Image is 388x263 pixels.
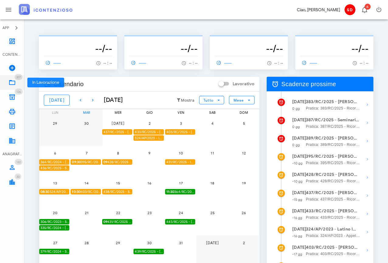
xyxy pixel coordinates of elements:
label: Lavorativo [233,81,255,87]
small: -17 gg [292,252,302,256]
button: 11 [206,147,219,159]
span: 6 [49,151,61,155]
span: 2 [144,121,156,126]
button: Mostra dettagli [361,171,373,184]
span: 21 [81,211,93,215]
span: 18 [206,181,219,185]
strong: 437/RC/2025 - [PERSON_NAME] - Inviare Ricorso [306,190,360,196]
span: Distintivo [15,174,21,180]
span: 29 [112,241,124,245]
button: 30 [144,237,156,249]
button: Distintivo [357,2,372,17]
span: Pratica: 428/RC/2025 - Ricorso contro Agenzia Entrate Riscossione, Comune Di Ispica (Udienza) [306,178,360,184]
span: 30 [81,121,93,126]
span: 8 [112,151,124,155]
strong: 403/RC/2025 - [PERSON_NAME] - Invio Memorie per Udienza [306,244,360,251]
p: -------------- [44,38,112,42]
button: 14 [81,177,93,189]
div: 438/RC/2025 - Seminario Vescovile Di Noto - Inviare Ricorso [102,189,132,195]
small: 0 gg [292,106,300,111]
a: ------ [129,59,149,67]
button: Mostra dettagli [361,99,373,111]
button: 16 [144,177,156,189]
button: 31 [175,237,187,249]
strong: [DATE] [292,245,306,250]
strong: 11:30 [166,190,175,194]
small: Mostra [181,98,194,103]
span: Pratica: 389/RC/2025 - Ricorso contro Agenzia Delle Entrate D. P. Di [GEOGRAPHIC_DATA], Agenzia D... [306,142,360,148]
span: 29 [49,121,61,126]
button: 6 [49,147,61,159]
div: CONTENZIOSO [2,52,22,57]
span: 10 [175,151,187,155]
strong: [DATE] [292,99,306,104]
a: ------ [44,59,64,67]
span: 431/RC/2025 - Idro-Scalf di [PERSON_NAME] e C. Snc - Presentarsi in [GEOGRAPHIC_DATA] [103,219,132,225]
small: -15 gg [292,197,302,202]
span: SD [345,4,355,15]
span: 428/RC/2025 - [PERSON_NAME]si in Udienza [103,159,132,165]
a: ------ [300,59,320,67]
button: 29 [112,237,124,249]
button: 5 [238,117,250,129]
div: sab [196,109,228,116]
span: 126 [16,90,21,94]
div: mer [102,109,134,116]
span: 9 [144,151,156,155]
div: 379/RC/2024 - Seminario Vescovile Di Noto - Invio Memorie per Udienza [39,249,69,255]
div: 433/RC/2025 - [PERSON_NAME] - Inviare Ricorso [133,129,164,135]
button: Mostra dettagli [361,153,373,165]
span: Pratica: 387/RC/2025 - Ricorso contro Comune Di Noto (Udienza) [306,123,360,130]
span: 24 [175,211,187,215]
p: -------------- [215,38,283,42]
span: Scadenze prossime [281,79,336,89]
button: [DATE] [206,237,219,249]
button: SD [342,2,357,17]
strong: [DATE] [292,208,306,214]
span: 324/AP/2023 - Latino Impianti Snc - Presentarsi in Udienza [40,189,69,195]
span: 5 [238,121,250,126]
strong: 387/RC/2025 - Seminario Vescovile Di Noto - Presentarsi in Udienza [306,117,360,123]
h3: --/-- [215,42,283,55]
span: ------ [300,60,318,66]
span: 7 [81,151,93,155]
span: 28 [81,241,93,245]
button: 13 [49,177,61,189]
button: 21 [81,207,93,219]
img: logo-text-2x.png [19,4,72,15]
strong: 10:30 [72,190,81,194]
button: 17 [175,177,187,189]
strong: [DATE] [292,227,306,232]
span: Pratica: 437/RC/2025 - Ricorso contro REGIONE [GEOGRAPHIC_DATA] ASS ECONOMICO TASSE AUTO, Agenzia... [306,196,360,202]
button: 29 [49,117,61,129]
span: 2 [238,241,250,245]
button: 18 [206,177,219,189]
div: 364/RC/2024 - [PERSON_NAME] - Invio Memorie per Udienza [39,159,69,165]
div: ven [165,109,197,116]
span: Distintivo [15,89,23,95]
button: 20 [49,207,61,219]
button: 4 [206,117,219,129]
span: 3 [175,121,187,126]
span: Mese [233,98,244,103]
span: ------ [44,60,61,66]
span: -- : -- [103,61,112,65]
span: 30 [144,241,156,245]
button: 7 [81,147,93,159]
button: 22 [112,207,124,219]
button: 8 [112,147,124,159]
button: Mostra dettagli [361,117,373,129]
span: 27 [49,241,61,245]
span: 22 [112,211,124,215]
div: 306/RC/2023 - Seminario Vescovile Di Noto - Impugnare la Decisione del Giudice (Parz. Favorevole) [39,219,69,225]
div: 324/AP/2023 - Latino Impianti Snc - Inviare Memorie per Udienza [133,135,164,141]
button: [DATE] [112,117,124,129]
button: 30 [81,117,93,129]
span: Tutto [203,98,213,103]
small: -10 gg [292,161,303,165]
div: 403/RC/2025 - [PERSON_NAME] - Invio Memorie per Udienza [165,129,195,135]
div: 443/RC/2025 - [PERSON_NAME] - Inviare Ricorso [165,219,195,225]
span: 364/RC/2024 - [PERSON_NAME]si in [GEOGRAPHIC_DATA] [166,189,195,195]
span: Pratica: 403/RC/2025 - Ricorso contro Agenzia Delle Entrate D. P. Di [GEOGRAPHIC_DATA], Agenzia D... [306,251,360,257]
button: 15 [112,177,124,189]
